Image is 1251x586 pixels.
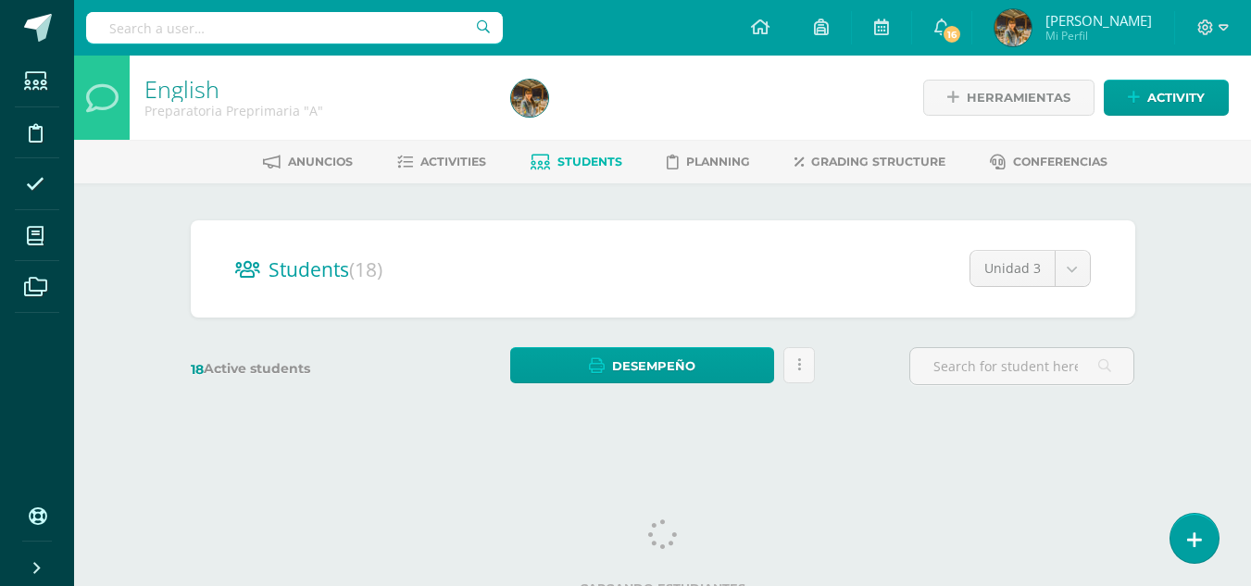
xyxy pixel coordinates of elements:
[288,155,353,168] span: Anuncios
[1045,28,1152,44] span: Mi Perfil
[86,12,503,44] input: Search a user…
[144,73,219,105] a: English
[144,102,489,119] div: Preparatoria Preprimaria 'A'
[1045,11,1152,30] span: [PERSON_NAME]
[984,251,1041,286] span: Unidad 3
[794,147,945,177] a: Grading structure
[923,80,1095,116] a: Herramientas
[191,360,416,378] label: Active students
[191,361,204,378] span: 18
[397,147,486,177] a: Activities
[1013,155,1107,168] span: Conferencias
[557,155,622,168] span: Students
[511,80,548,117] img: 2dbaa8b142e8d6ddec163eea0aedc140.png
[970,251,1090,286] a: Unidad 3
[990,147,1107,177] a: Conferencias
[1147,81,1205,115] span: Activity
[349,256,382,282] span: (18)
[811,155,945,168] span: Grading structure
[942,24,962,44] span: 16
[263,147,353,177] a: Anuncios
[1104,80,1229,116] a: Activity
[269,256,382,282] span: Students
[531,147,622,177] a: Students
[967,81,1070,115] span: Herramientas
[667,147,750,177] a: Planning
[686,155,750,168] span: Planning
[612,349,695,383] span: Desempeño
[995,9,1032,46] img: 2dbaa8b142e8d6ddec163eea0aedc140.png
[510,347,774,383] a: Desempeño
[420,155,486,168] span: Activities
[144,76,489,102] h1: English
[910,348,1133,384] input: Search for student here…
